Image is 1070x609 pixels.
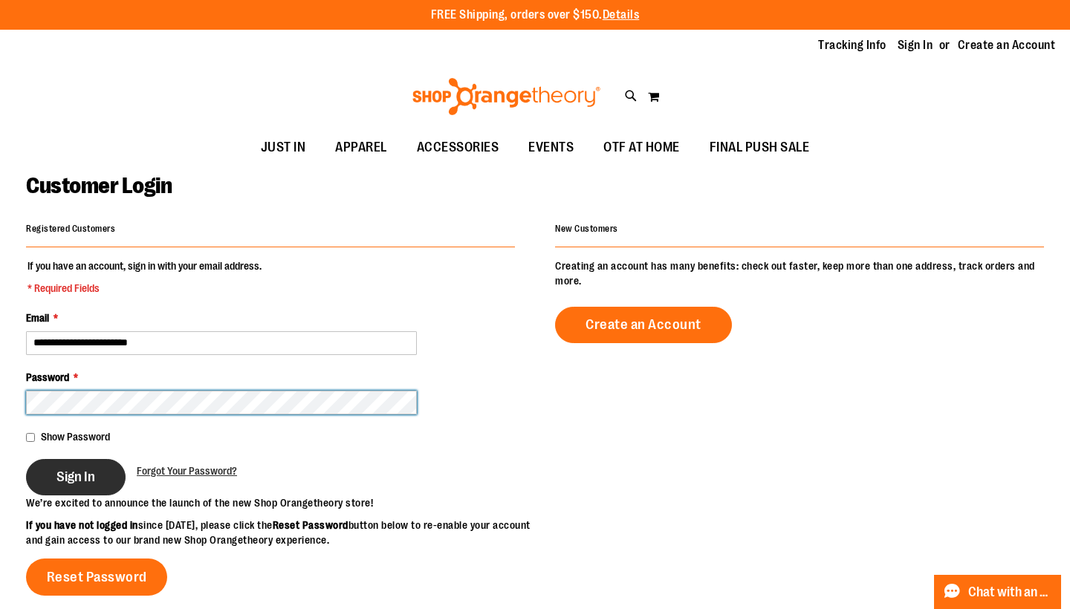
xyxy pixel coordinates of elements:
[603,8,640,22] a: Details
[555,224,618,234] strong: New Customers
[431,7,640,24] p: FREE Shipping, orders over $150.
[410,78,603,115] img: Shop Orangetheory
[417,131,499,164] span: ACCESSORIES
[335,131,387,164] span: APPAREL
[273,519,348,531] strong: Reset Password
[26,495,535,510] p: We’re excited to announce the launch of the new Shop Orangetheory store!
[137,463,237,478] a: Forgot Your Password?
[246,131,321,165] a: JUST IN
[695,131,825,165] a: FINAL PUSH SALE
[555,307,732,343] a: Create an Account
[603,131,680,164] span: OTF AT HOME
[26,518,535,547] p: since [DATE], please click the button below to re-enable your account and gain access to our bran...
[26,371,69,383] span: Password
[818,37,886,53] a: Tracking Info
[26,312,49,324] span: Email
[26,558,167,596] a: Reset Password
[586,316,701,333] span: Create an Account
[27,281,262,296] span: * Required Fields
[588,131,695,165] a: OTF AT HOME
[137,465,237,477] span: Forgot Your Password?
[47,569,147,585] span: Reset Password
[261,131,306,164] span: JUST IN
[26,173,172,198] span: Customer Login
[26,258,263,296] legend: If you have an account, sign in with your email address.
[56,469,95,485] span: Sign In
[26,459,126,495] button: Sign In
[26,224,115,234] strong: Registered Customers
[934,575,1062,609] button: Chat with an Expert
[555,258,1044,288] p: Creating an account has many benefits: check out faster, keep more than one address, track orders...
[513,131,588,165] a: EVENTS
[41,431,110,443] span: Show Password
[710,131,810,164] span: FINAL PUSH SALE
[26,519,138,531] strong: If you have not logged in
[968,585,1052,599] span: Chat with an Expert
[958,37,1056,53] a: Create an Account
[402,131,514,165] a: ACCESSORIES
[320,131,402,165] a: APPAREL
[898,37,933,53] a: Sign In
[528,131,574,164] span: EVENTS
